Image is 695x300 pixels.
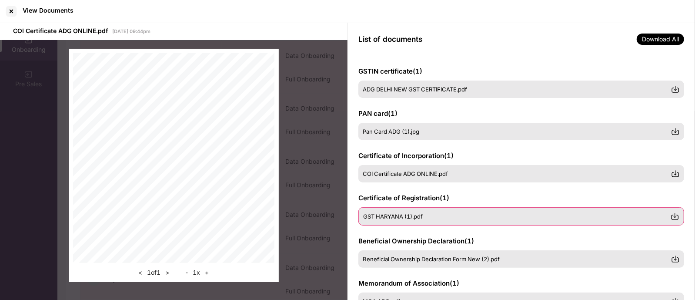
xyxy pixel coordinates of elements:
img: svg+xml;base64,PHN2ZyBpZD0iRG93bmxvYWQtMzJ4MzIiIHhtbG5zPSJodHRwOi8vd3d3LnczLm9yZy8yMDAwL3N2ZyIgd2... [671,127,680,136]
img: svg+xml;base64,PHN2ZyBpZD0iRG93bmxvYWQtMzJ4MzIiIHhtbG5zPSJodHRwOi8vd3d3LnczLm9yZy8yMDAwL3N2ZyIgd2... [671,85,680,94]
span: COI Certificate ADG ONLINE.pdf [363,170,448,177]
img: svg+xml;base64,PHN2ZyBpZD0iRG93bmxvYWQtMzJ4MzIiIHhtbG5zPSJodHRwOi8vd3d3LnczLm9yZy8yMDAwL3N2ZyIgd2... [671,212,679,221]
span: Download All [637,34,684,45]
button: - [183,267,190,278]
button: < [136,267,145,278]
span: Pan Card ADG (1).jpg [363,128,419,135]
button: > [163,267,172,278]
span: [DATE] 09:44pm [112,28,150,34]
img: svg+xml;base64,PHN2ZyBpZD0iRG93bmxvYWQtMzJ4MzIiIHhtbG5zPSJodHRwOi8vd3d3LnczLm9yZy8yMDAwL3N2ZyIgd2... [671,255,680,263]
span: ADG DELHI NEW GST CERTIFICATE.pdf [363,86,467,93]
span: Beneficial Ownership Declaration Form New (2).pdf [363,256,500,263]
span: Certificate of Incorporation ( 1 ) [358,152,454,160]
span: List of documents [358,35,422,44]
span: COI Certificate ADG ONLINE.pdf [13,27,108,34]
img: svg+xml;base64,PHN2ZyBpZD0iRG93bmxvYWQtMzJ4MzIiIHhtbG5zPSJodHRwOi8vd3d3LnczLm9yZy8yMDAwL3N2ZyIgd2... [671,169,680,178]
span: Beneficial Ownership Declaration ( 1 ) [358,237,474,245]
span: GST HARYANA (1).pdf [363,213,423,220]
span: Memorandum of Association ( 1 ) [358,279,459,287]
span: Certificate of Registration ( 1 ) [358,194,449,202]
div: 1 x [183,267,211,278]
div: View Documents [23,7,74,14]
div: 1 of 1 [136,267,172,278]
span: GSTIN certificate ( 1 ) [358,67,422,75]
span: PAN card ( 1 ) [358,109,398,118]
button: + [202,267,211,278]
